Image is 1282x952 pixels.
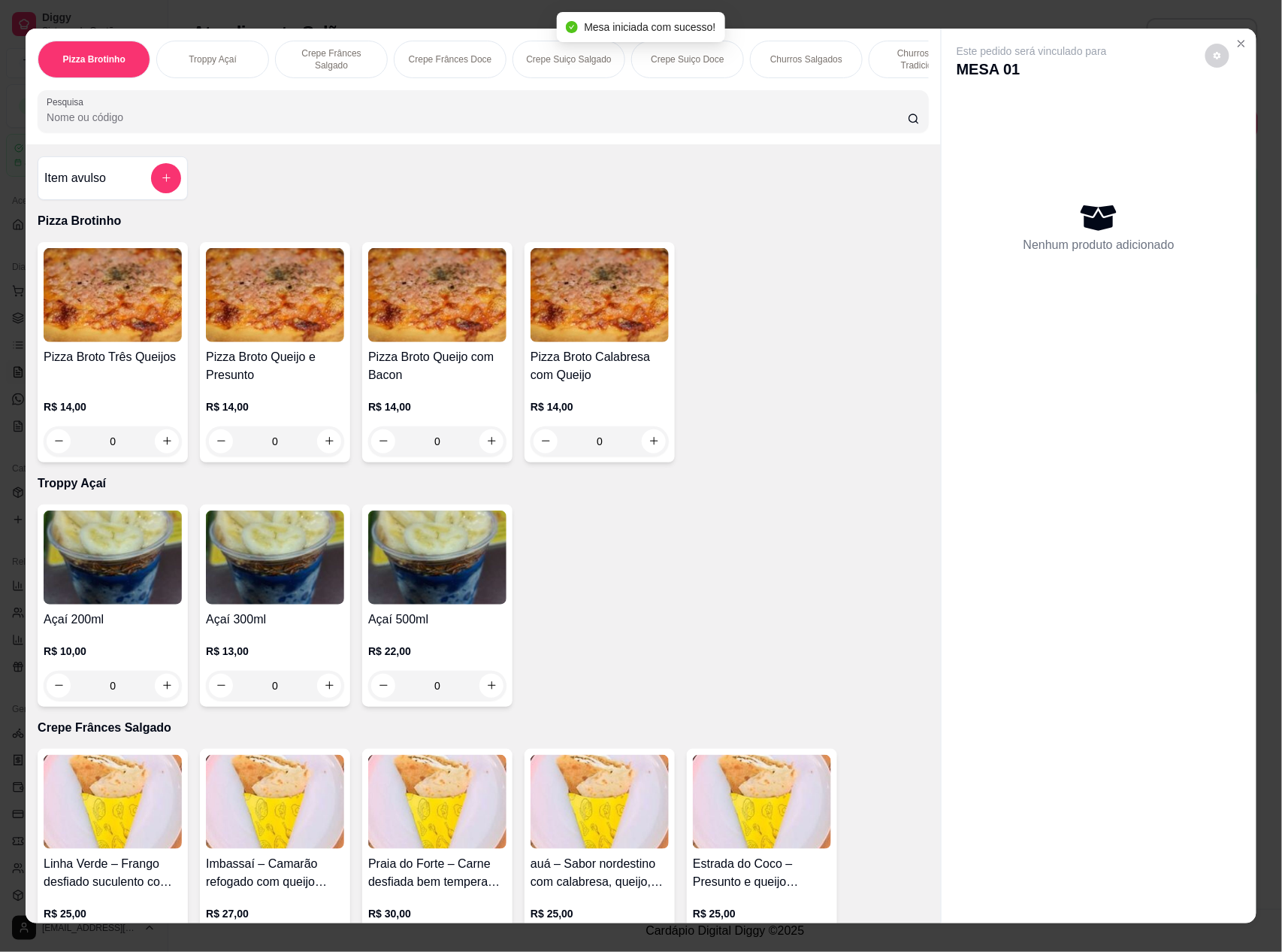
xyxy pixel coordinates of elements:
p: Churros Doce Tradicionais [881,47,969,71]
h4: Pizza Broto Queijo com Bacon [368,348,506,384]
input: Pesquisa [47,110,908,125]
img: product-image [44,755,182,849]
h4: Imbassaí – Camarão refogado com queijo mussarela e cream cheese. Delicioso e refinado! [206,855,344,891]
p: R$ 10,00 [44,644,182,659]
p: Este pedido será vinculado para [957,44,1107,59]
p: Pizza Brotinho [38,212,929,230]
p: Crepe Frânces Doce [409,53,492,65]
button: decrease-product-quantity [47,429,71,453]
p: R$ 13,00 [206,644,344,659]
img: product-image [531,248,669,342]
img: product-image [368,511,506,605]
img: product-image [368,248,506,342]
p: Crepe Suiço Doce [651,53,724,65]
button: increase-product-quantity [317,429,341,453]
h4: Açaí 200ml [44,611,182,629]
p: R$ 30,00 [368,906,506,921]
p: Churros Salgados [770,53,842,65]
h4: Pizza Broto Calabresa com Queijo [531,348,669,384]
img: product-image [368,755,506,849]
h4: Pizza Broto Queijo e Presunto [206,348,344,384]
button: decrease-product-quantity [209,429,233,453]
p: R$ 14,00 [44,399,182,414]
p: Nenhum produto adicionado [1023,236,1175,254]
img: product-image [206,511,344,605]
p: R$ 14,00 [368,399,506,414]
p: Crepe Frânces Salgado [38,719,929,737]
h4: Praia do Forte – Carne desfiada bem temperada, com queijo mussarela, banana ,cebola caramelizada ... [368,855,506,891]
p: R$ 14,00 [206,399,344,414]
h4: Pizza Broto Três Queijos [44,348,182,366]
p: R$ 25,00 [531,906,669,921]
h4: Açaí 500ml [368,611,506,629]
p: R$ 22,00 [368,644,506,659]
p: Crepe Frânces Salgado [288,47,375,71]
button: decrease-product-quantity [1205,44,1229,68]
p: Crepe Suiço Salgado [526,53,611,65]
p: R$ 25,00 [693,906,831,921]
img: product-image [44,511,182,605]
label: Pesquisa [47,96,89,108]
p: MESA 01 [957,59,1107,80]
img: product-image [44,248,182,342]
p: Troppy Açaí [189,53,237,65]
h4: Linha Verde – Frango desfiado suculento com queijo mussarela, cream cheese e o toque especial do ... [44,855,182,891]
h4: Estrada do Coco – Presunto e queijo mussarela com orégano e um toque cremoso de cream cheese. Tra... [693,855,831,891]
button: Close [1229,32,1253,56]
button: decrease-product-quantity [534,429,558,453]
button: increase-product-quantity [155,429,179,453]
button: decrease-product-quantity [371,429,395,453]
button: increase-product-quantity [642,429,666,453]
button: add-separate-item [151,163,181,193]
span: Mesa iniciada com sucesso! [584,21,715,33]
p: Troppy Açaí [38,474,929,493]
h4: Item avulso [44,169,106,187]
img: product-image [693,755,831,849]
h4: auá – Sabor nordestino com calabresa, queijo, cream cheese, tomate e milho amarelo. Uma combinaçã... [531,855,669,891]
p: R$ 14,00 [531,399,669,414]
img: product-image [206,248,344,342]
p: R$ 27,00 [206,906,344,921]
p: Pizza Brotinho [62,53,125,65]
img: product-image [531,755,669,849]
img: product-image [206,755,344,849]
h4: Açaí 300ml [206,611,344,629]
span: check-circle [566,21,578,33]
p: R$ 25,00 [44,906,182,921]
button: increase-product-quantity [479,429,503,453]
